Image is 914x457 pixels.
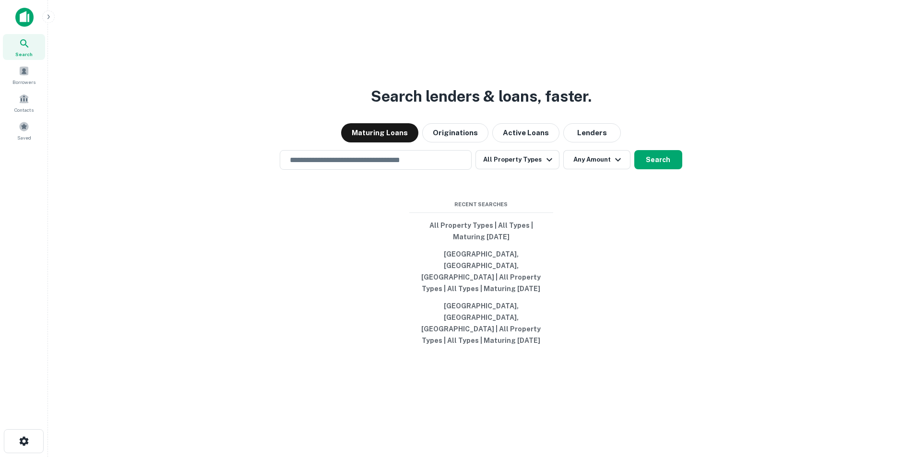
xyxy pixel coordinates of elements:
button: Maturing Loans [341,123,418,142]
img: capitalize-icon.png [15,8,34,27]
span: Search [15,50,33,58]
span: Borrowers [12,78,36,86]
button: Active Loans [492,123,559,142]
span: Recent Searches [409,200,553,209]
button: All Property Types [475,150,559,169]
a: Borrowers [3,62,45,88]
a: Search [3,34,45,60]
h3: Search lenders & loans, faster. [371,85,592,108]
span: Contacts [14,106,34,114]
a: Saved [3,117,45,143]
button: Originations [422,123,488,142]
button: Search [634,150,682,169]
button: [GEOGRAPHIC_DATA], [GEOGRAPHIC_DATA], [GEOGRAPHIC_DATA] | All Property Types | All Types | Maturi... [409,246,553,297]
span: Saved [17,134,31,141]
button: Any Amount [563,150,630,169]
a: Contacts [3,90,45,116]
button: All Property Types | All Types | Maturing [DATE] [409,217,553,246]
iframe: Chat Widget [866,380,914,426]
button: Lenders [563,123,621,142]
button: [GEOGRAPHIC_DATA], [GEOGRAPHIC_DATA], [GEOGRAPHIC_DATA] | All Property Types | All Types | Maturi... [409,297,553,349]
